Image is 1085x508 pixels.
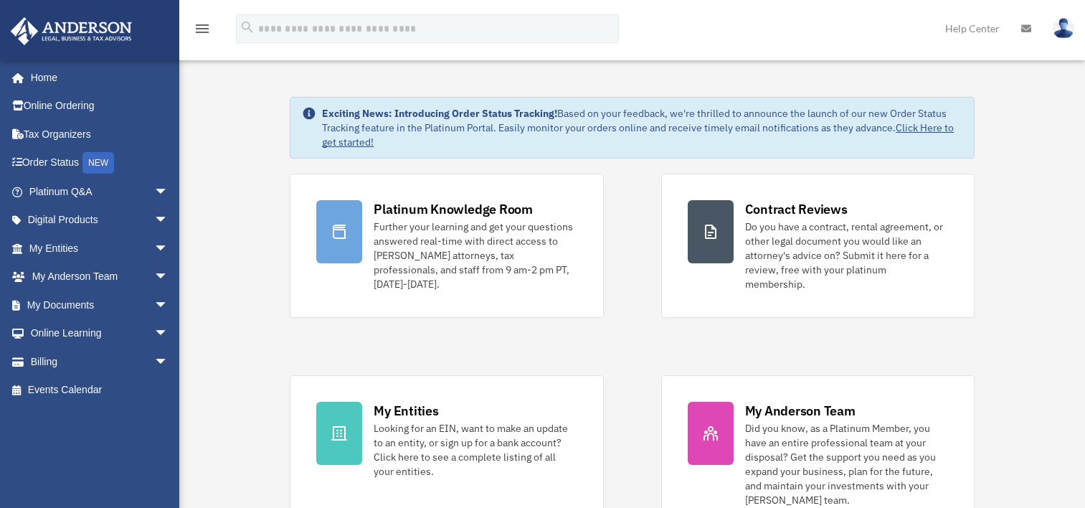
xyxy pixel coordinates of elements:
[154,263,183,292] span: arrow_drop_down
[154,319,183,349] span: arrow_drop_down
[6,17,136,45] img: Anderson Advisors Platinum Portal
[745,220,948,291] div: Do you have a contract, rental agreement, or other legal document you would like an attorney's ad...
[322,107,557,120] strong: Exciting News: Introducing Order Status Tracking!
[10,149,190,178] a: Order StatusNEW
[240,19,255,35] i: search
[10,206,190,235] a: Digital Productsarrow_drop_down
[374,421,577,479] div: Looking for an EIN, want to make an update to an entity, or sign up for a bank account? Click her...
[290,174,603,318] a: Platinum Knowledge Room Further your learning and get your questions answered real-time with dire...
[10,177,190,206] a: Platinum Q&Aarrow_drop_down
[154,291,183,320] span: arrow_drop_down
[745,421,948,507] div: Did you know, as a Platinum Member, you have an entire professional team at your disposal? Get th...
[154,206,183,235] span: arrow_drop_down
[661,174,975,318] a: Contract Reviews Do you have a contract, rental agreement, or other legal document you would like...
[745,402,856,420] div: My Anderson Team
[10,291,190,319] a: My Documentsarrow_drop_down
[1053,18,1074,39] img: User Pic
[10,63,183,92] a: Home
[374,200,533,218] div: Platinum Knowledge Room
[194,25,211,37] a: menu
[10,319,190,348] a: Online Learningarrow_drop_down
[154,177,183,207] span: arrow_drop_down
[10,263,190,291] a: My Anderson Teamarrow_drop_down
[194,20,211,37] i: menu
[322,121,954,149] a: Click Here to get started!
[10,347,190,376] a: Billingarrow_drop_down
[374,220,577,291] div: Further your learning and get your questions answered real-time with direct access to [PERSON_NAM...
[374,402,438,420] div: My Entities
[10,376,190,405] a: Events Calendar
[10,234,190,263] a: My Entitiesarrow_drop_down
[10,92,190,121] a: Online Ordering
[154,234,183,263] span: arrow_drop_down
[154,347,183,377] span: arrow_drop_down
[745,200,848,218] div: Contract Reviews
[10,120,190,149] a: Tax Organizers
[322,106,962,149] div: Based on your feedback, we're thrilled to announce the launch of our new Order Status Tracking fe...
[82,152,114,174] div: NEW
